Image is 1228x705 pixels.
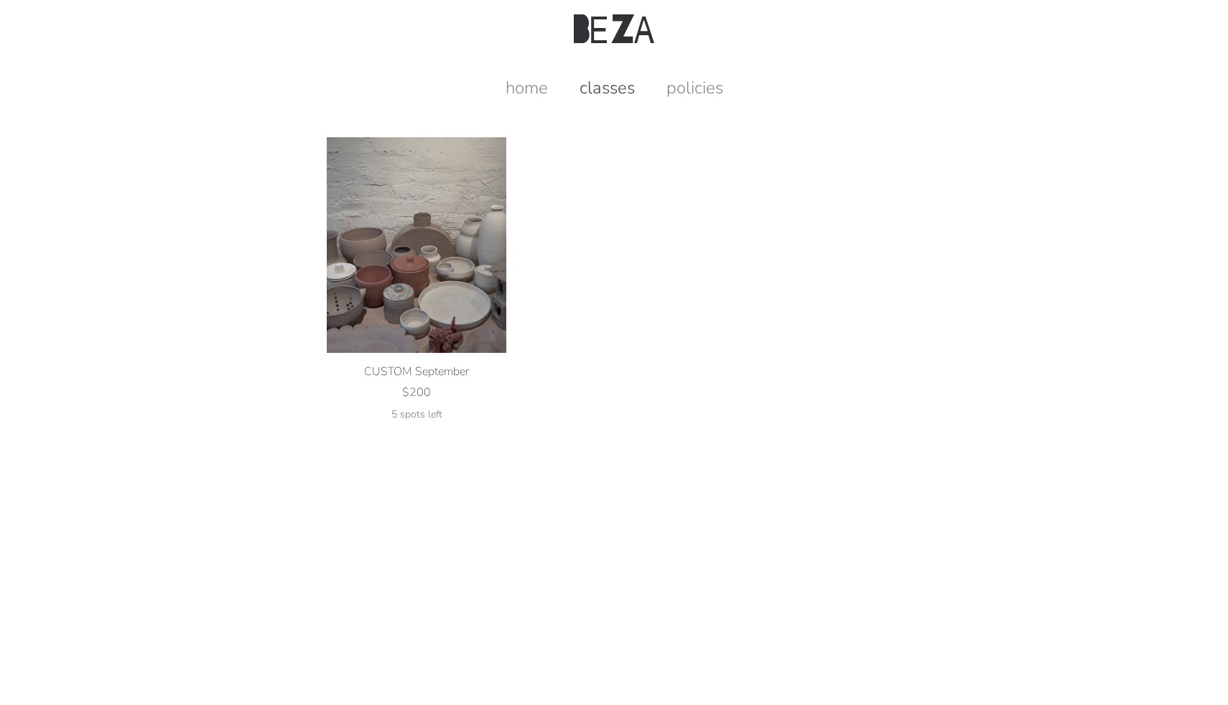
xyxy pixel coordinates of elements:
a: home [491,76,562,99]
img: Beza Studio Logo [574,14,654,43]
a: CUSTOM September product photo CUSTOM September $200 5 spots left [327,239,506,421]
img: CUSTOM September product photo [327,137,506,353]
div: $200 [327,384,506,400]
div: CUSTOM September [327,364,506,379]
a: policies [652,76,738,99]
div: 5 spots left [327,407,506,421]
a: classes [565,76,649,99]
